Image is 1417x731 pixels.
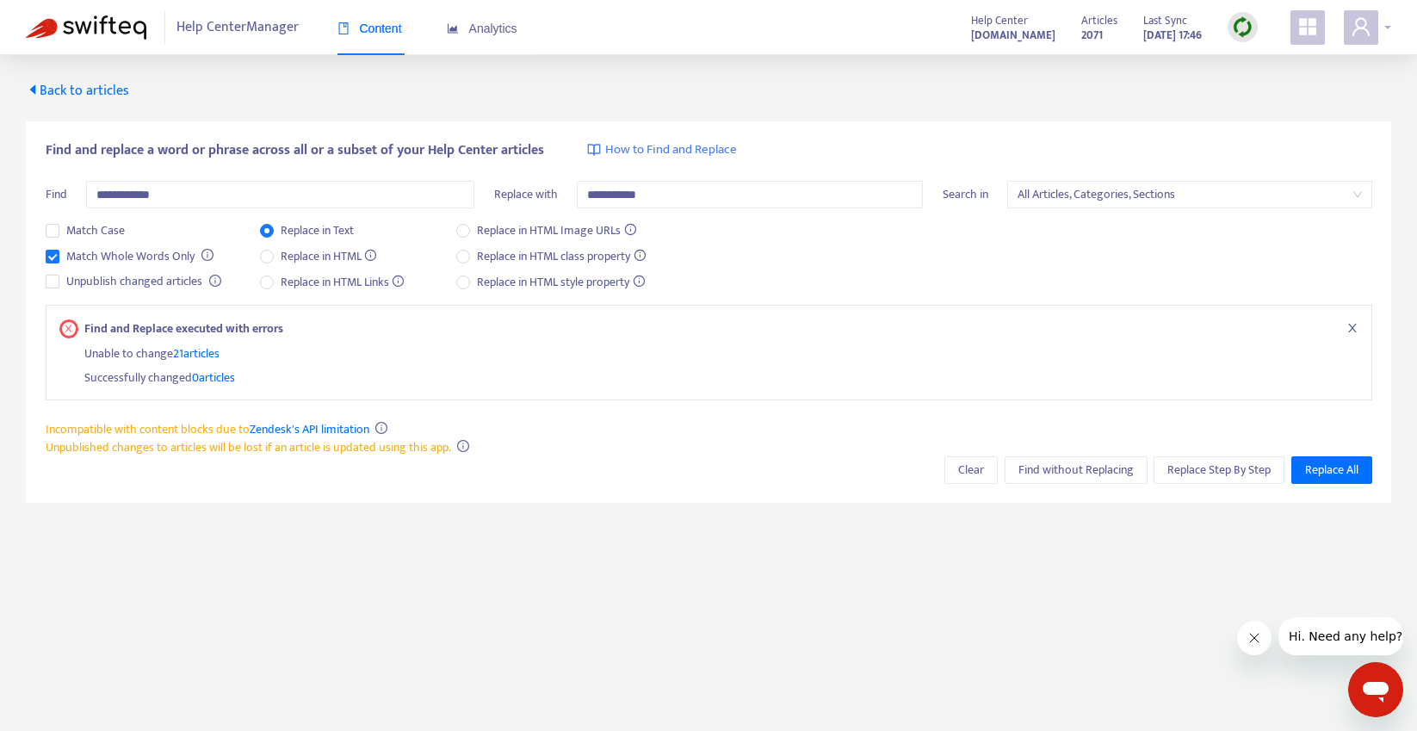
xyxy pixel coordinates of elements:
span: How to Find and Replace [605,140,737,160]
span: Unpublished changes to articles will be lost if an article is updated using this app. [46,437,451,457]
span: caret-left [26,83,40,96]
span: Replace Step By Step [1167,461,1271,480]
div: Unable to change [84,338,1358,362]
span: Replace with [494,184,558,204]
span: user [1351,16,1371,37]
iframe: Message from company [1278,617,1403,655]
span: close [64,324,73,333]
span: Unpublish changed articles [59,272,209,291]
a: How to Find and Replace [587,140,737,160]
iframe: Close message [1237,621,1272,655]
span: 0 articles [192,368,235,387]
span: Articles [1081,11,1117,30]
button: Find without Replacing [1005,456,1148,484]
span: Help Center Manager [176,11,299,44]
span: info-circle [201,249,213,261]
span: Find and replace a word or phrase across all or a subset of your Help Center articles [46,140,544,161]
span: Replace in HTML [274,247,384,266]
span: Find without Replacing [1018,461,1134,480]
span: Match Whole Words Only [59,247,201,266]
span: Replace in HTML class property [470,247,653,266]
strong: [DATE] 17:46 [1143,26,1202,45]
span: Last Sync [1143,11,1187,30]
span: Clear [958,461,984,480]
strong: [DOMAIN_NAME] [971,26,1055,45]
span: book [337,22,350,34]
span: Find [46,184,67,204]
span: Match Case [59,221,132,240]
strong: Find and Replace executed with errors [84,319,283,338]
span: Replace in HTML Links [274,273,411,292]
span: Analytics [447,22,517,35]
strong: 2071 [1081,26,1103,45]
span: info-circle [375,422,387,434]
img: sync.dc5367851b00ba804db3.png [1232,16,1253,38]
span: area-chart [447,22,459,34]
button: Clear [944,456,998,484]
a: [DOMAIN_NAME] [971,25,1055,45]
span: Content [337,22,402,35]
img: image-link [587,143,601,157]
span: Replace All [1305,461,1358,480]
a: Zendesk's API limitation [250,419,369,439]
span: 21 articles [173,344,220,363]
div: Successfully changed [84,362,1358,387]
span: Back to articles [26,79,129,102]
span: info-circle [457,440,469,452]
span: info-circle [209,275,221,287]
button: Replace All [1291,456,1372,484]
button: Replace Step By Step [1154,456,1284,484]
iframe: Button to launch messaging window [1348,662,1403,717]
span: Replace in Text [274,221,361,240]
span: close [1346,322,1358,334]
span: Help Center [971,11,1028,30]
span: Replace in HTML Image URLs [470,221,643,240]
span: Search in [943,184,988,204]
span: Incompatible with content blocks due to [46,419,369,439]
span: All Articles, Categories, Sections [1018,182,1361,208]
img: Swifteq [26,15,146,40]
span: appstore [1297,16,1318,37]
span: Replace in HTML style property [470,273,652,292]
